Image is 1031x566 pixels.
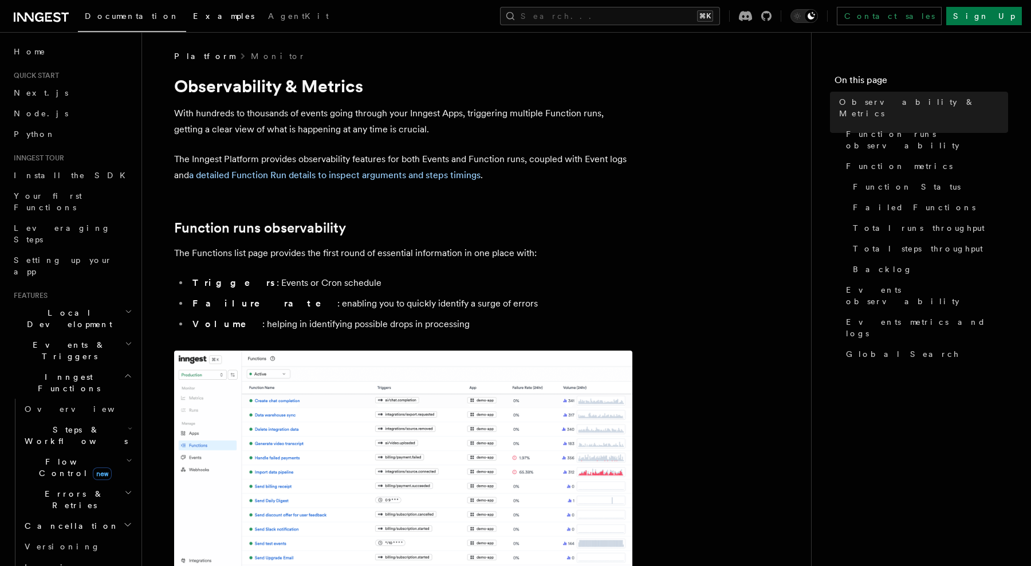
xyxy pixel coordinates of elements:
[790,9,818,23] button: Toggle dark mode
[9,371,124,394] span: Inngest Functions
[14,129,56,139] span: Python
[9,124,135,144] a: Python
[846,160,953,172] span: Function metrics
[848,197,1008,218] a: Failed Functions
[20,516,135,536] button: Cancellation
[25,542,100,551] span: Versioning
[174,245,632,261] p: The Functions list page provides the first round of essential information in one place with:
[853,264,912,275] span: Backlog
[14,256,112,276] span: Setting up your app
[268,11,329,21] span: AgentKit
[848,218,1008,238] a: Total runs throughput
[193,11,254,21] span: Examples
[841,280,1008,312] a: Events observability
[174,151,632,183] p: The Inngest Platform provides observability features for both Events and Function runs, coupled w...
[93,467,112,480] span: new
[174,50,235,62] span: Platform
[9,218,135,250] a: Leveraging Steps
[9,367,135,399] button: Inngest Functions
[839,96,1008,119] span: Observability & Metrics
[837,7,942,25] a: Contact sales
[189,296,632,312] li: : enabling you to quickly identify a surge of errors
[25,404,143,414] span: Overview
[841,124,1008,156] a: Function runs observability
[189,275,632,291] li: : Events or Cron schedule
[9,165,135,186] a: Install the SDK
[853,181,961,192] span: Function Status
[848,259,1008,280] a: Backlog
[853,202,975,213] span: Failed Functions
[853,243,983,254] span: Total steps throughput
[261,3,336,31] a: AgentKit
[189,170,481,180] a: a detailed Function Run details to inspect arguments and steps timings
[697,10,713,22] kbd: ⌘K
[9,250,135,282] a: Setting up your app
[20,488,124,511] span: Errors & Retries
[9,71,59,80] span: Quick start
[9,335,135,367] button: Events & Triggers
[186,3,261,31] a: Examples
[20,536,135,557] a: Versioning
[20,451,135,484] button: Flow Controlnew
[14,191,82,212] span: Your first Functions
[174,105,632,137] p: With hundreds to thousands of events going through your Inngest Apps, triggering multiple Functio...
[9,186,135,218] a: Your first Functions
[192,277,277,288] strong: Triggers
[20,456,126,479] span: Flow Control
[14,46,46,57] span: Home
[192,298,337,309] strong: Failure rate
[9,154,64,163] span: Inngest tour
[14,88,68,97] span: Next.js
[9,82,135,103] a: Next.js
[20,399,135,419] a: Overview
[835,92,1008,124] a: Observability & Metrics
[846,316,1008,339] span: Events metrics and logs
[9,302,135,335] button: Local Development
[189,316,632,332] li: : helping in identifying possible drops in processing
[174,220,346,236] a: Function runs observability
[841,344,1008,364] a: Global Search
[846,284,1008,307] span: Events observability
[500,7,720,25] button: Search...⌘K
[174,76,632,96] h1: Observability & Metrics
[848,176,1008,197] a: Function Status
[841,156,1008,176] a: Function metrics
[9,103,135,124] a: Node.js
[78,3,186,32] a: Documentation
[14,171,132,180] span: Install the SDK
[835,73,1008,92] h4: On this page
[848,238,1008,259] a: Total steps throughput
[85,11,179,21] span: Documentation
[9,41,135,62] a: Home
[192,319,262,329] strong: Volume
[9,339,125,362] span: Events & Triggers
[9,307,125,330] span: Local Development
[20,484,135,516] button: Errors & Retries
[946,7,1022,25] a: Sign Up
[20,424,128,447] span: Steps & Workflows
[20,419,135,451] button: Steps & Workflows
[846,128,1008,151] span: Function runs observability
[9,291,48,300] span: Features
[853,222,985,234] span: Total runs throughput
[20,520,119,532] span: Cancellation
[14,223,111,244] span: Leveraging Steps
[14,109,68,118] span: Node.js
[251,50,305,62] a: Monitor
[846,348,959,360] span: Global Search
[841,312,1008,344] a: Events metrics and logs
